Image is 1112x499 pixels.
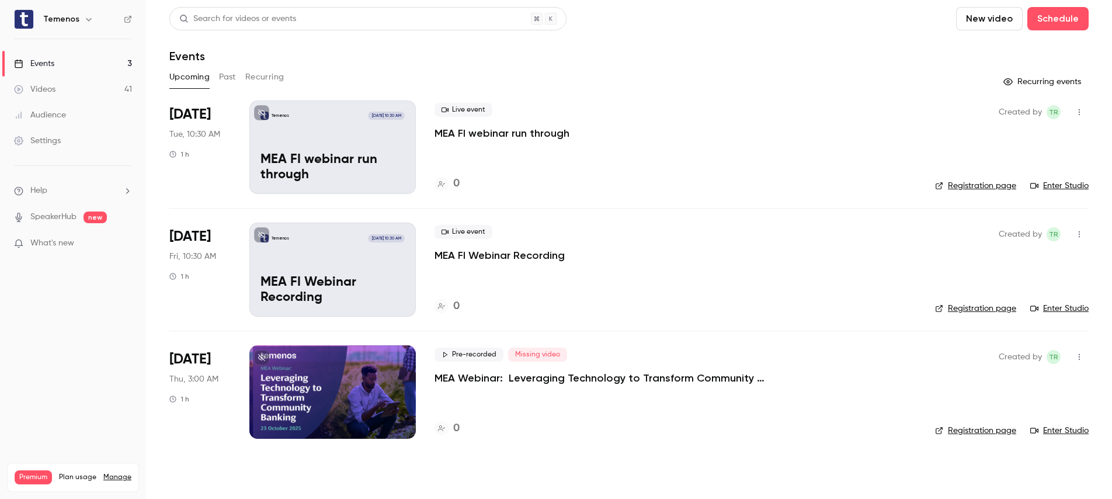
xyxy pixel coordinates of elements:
button: Recurring events [998,72,1089,91]
span: Created by [999,350,1042,364]
img: Temenos [15,10,33,29]
p: MEA FI Webinar Recording [260,275,405,306]
span: TR [1049,105,1058,119]
div: Oct 7 Tue, 4:30 PM (Africa/Johannesburg) [169,101,231,194]
span: [DATE] 10:30 AM [368,112,404,120]
a: MEA Webinar: Leveraging Technology to Transform Community Banking [435,371,785,385]
span: Created by [999,105,1042,119]
a: Registration page [935,303,1016,314]
div: Settings [14,135,61,147]
span: Terniell Ramlah [1047,105,1061,119]
span: [DATE] [169,227,211,246]
span: Created by [999,227,1042,241]
span: Pre-recorded [435,348,503,362]
a: Enter Studio [1030,425,1089,436]
div: Oct 10 Fri, 4:30 PM (Africa/Johannesburg) [169,223,231,316]
a: 0 [435,299,460,314]
span: What's new [30,237,74,249]
a: Enter Studio [1030,303,1089,314]
a: MEA FI webinar run through [435,126,569,140]
a: MEA FI Webinar Recording [435,248,565,262]
h6: Temenos [43,13,79,25]
span: Terniell Ramlah [1047,227,1061,241]
div: Audience [14,109,66,121]
span: Fri, 10:30 AM [169,251,216,262]
span: Live event [435,103,492,117]
span: [DATE] 10:30 AM [368,234,404,242]
h4: 0 [453,299,460,314]
a: 0 [435,421,460,436]
div: Events [14,58,54,70]
span: Terniell Ramlah [1047,350,1061,364]
button: Recurring [245,68,284,86]
span: Premium [15,470,52,484]
button: Upcoming [169,68,210,86]
p: Temenos [272,235,289,241]
h1: Events [169,49,205,63]
button: Schedule [1027,7,1089,30]
span: Help [30,185,47,197]
p: MEA FI webinar run through [260,153,405,183]
h4: 0 [453,421,460,436]
h4: 0 [453,176,460,192]
a: MEA FI webinar run throughTemenos[DATE] 10:30 AMMEA FI webinar run through [249,101,416,194]
span: Missing video [508,348,567,362]
span: Plan usage [59,473,96,482]
a: MEA FI Webinar Recording Temenos[DATE] 10:30 AMMEA FI Webinar Recording [249,223,416,316]
a: 0 [435,176,460,192]
button: New video [956,7,1023,30]
span: Live event [435,225,492,239]
a: Registration page [935,425,1016,436]
div: Search for videos or events [179,13,296,25]
span: Thu, 3:00 AM [169,373,218,385]
a: Registration page [935,180,1016,192]
span: TR [1049,350,1058,364]
iframe: Noticeable Trigger [118,238,132,249]
a: SpeakerHub [30,211,77,223]
button: Past [219,68,236,86]
span: [DATE] [169,105,211,124]
div: 1 h [169,394,189,404]
a: Enter Studio [1030,180,1089,192]
span: TR [1049,227,1058,241]
span: Tue, 10:30 AM [169,129,220,140]
div: 1 h [169,150,189,159]
p: Temenos [272,113,289,119]
span: [DATE] [169,350,211,369]
div: 1 h [169,272,189,281]
li: help-dropdown-opener [14,185,132,197]
span: new [84,212,107,223]
a: Manage [103,473,131,482]
div: Oct 23 Thu, 9:00 AM (Africa/Johannesburg) [169,345,231,439]
div: Videos [14,84,55,95]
